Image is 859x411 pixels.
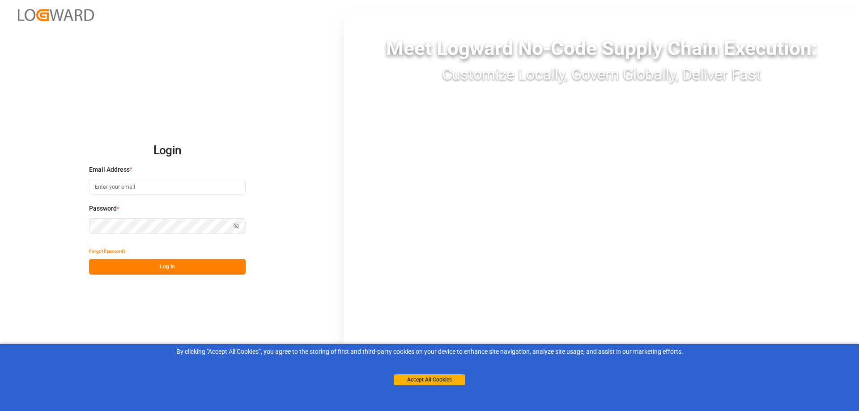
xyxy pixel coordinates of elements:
[89,179,246,195] input: Enter your email
[344,63,859,86] div: Customize Locally, Govern Globally, Deliver Fast
[89,204,117,213] span: Password
[344,34,859,63] div: Meet Logward No-Code Supply Chain Execution:
[6,347,853,356] div: By clicking "Accept All Cookies”, you agree to the storing of first and third-party cookies on yo...
[89,259,246,275] button: Log In
[89,165,130,174] span: Email Address
[18,9,94,21] img: Logward_new_orange.png
[89,243,126,259] button: Forgot Password?
[89,136,246,165] h2: Login
[394,374,465,385] button: Accept All Cookies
